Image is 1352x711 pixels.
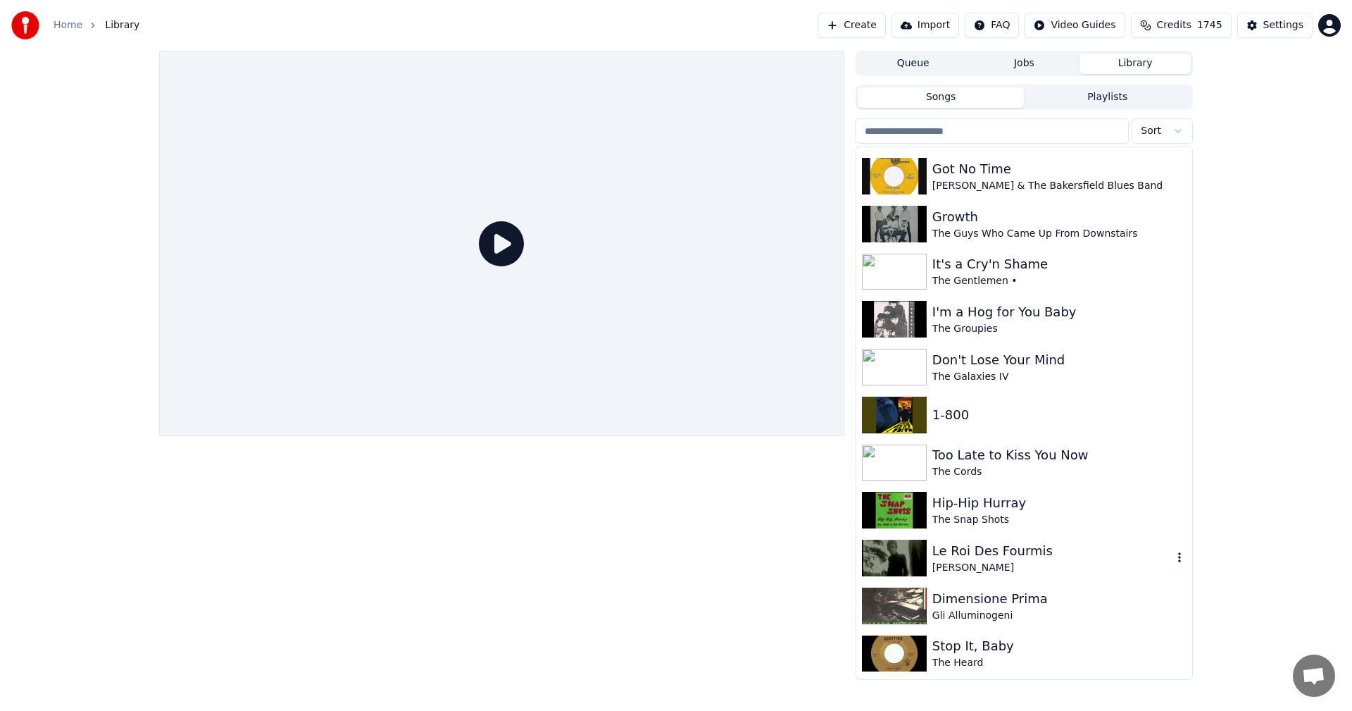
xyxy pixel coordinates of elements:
div: Growth [932,207,1187,227]
div: [PERSON_NAME] [932,561,1172,575]
img: youka [11,11,39,39]
span: Library [105,18,139,32]
span: 1745 [1197,18,1222,32]
nav: breadcrumb [54,18,139,32]
button: Playlists [1024,87,1191,108]
button: Import [891,13,959,38]
button: Jobs [969,54,1080,74]
div: 1-800 [932,405,1187,425]
button: Create [818,13,886,38]
div: The Heard [932,656,1187,670]
div: The Guys Who Came Up From Downstairs [932,227,1187,241]
div: The Galaxies IV [932,370,1187,384]
button: Queue [858,54,969,74]
div: Got No Time [932,159,1187,179]
span: Sort [1141,124,1161,138]
div: The Snap Shots [932,513,1187,527]
a: Home [54,18,82,32]
div: [PERSON_NAME] & The Bakersfield Blues Band [932,179,1187,193]
div: The Gentlemen • [932,274,1187,288]
span: Credits [1157,18,1191,32]
div: Gli Alluminogeni [932,609,1187,623]
div: I'm a Hog for You Baby [932,302,1187,322]
div: Open chat [1293,655,1335,697]
div: Le Roi Des Fourmis [932,541,1172,561]
div: Settings [1263,18,1303,32]
button: Credits1745 [1131,13,1232,38]
div: Hip-Hip Hurray [932,493,1187,513]
div: The Cords [932,465,1187,479]
button: Library [1079,54,1191,74]
button: FAQ [965,13,1019,38]
button: Songs [858,87,1025,108]
div: Dimensione Prima [932,589,1187,609]
div: Too Late to Kiss You Now [932,445,1187,465]
div: The Groupies [932,322,1187,336]
div: Stop It, Baby [932,636,1187,656]
button: Settings [1237,13,1313,38]
button: Video Guides [1025,13,1125,38]
div: It's a Cry'n Shame [932,254,1187,274]
div: Don't Lose Your Mind [932,350,1187,370]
